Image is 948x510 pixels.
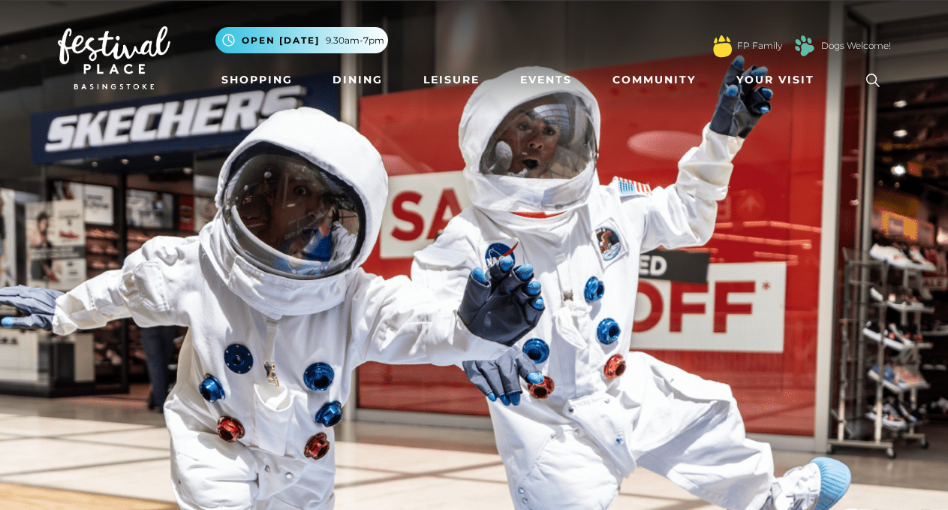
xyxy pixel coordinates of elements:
[736,72,814,88] span: Your Visit
[606,66,702,94] a: Community
[737,39,782,53] a: FP Family
[215,27,388,53] button: Open [DATE] 9.30am-7pm
[327,66,389,94] a: Dining
[514,66,578,94] a: Events
[821,39,891,53] a: Dogs Welcome!
[58,26,170,89] img: Festival Place Logo
[326,34,384,47] span: 9.30am-7pm
[417,66,486,94] a: Leisure
[242,34,320,47] span: Open [DATE]
[730,66,828,94] a: Your Visit
[215,66,299,94] a: Shopping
